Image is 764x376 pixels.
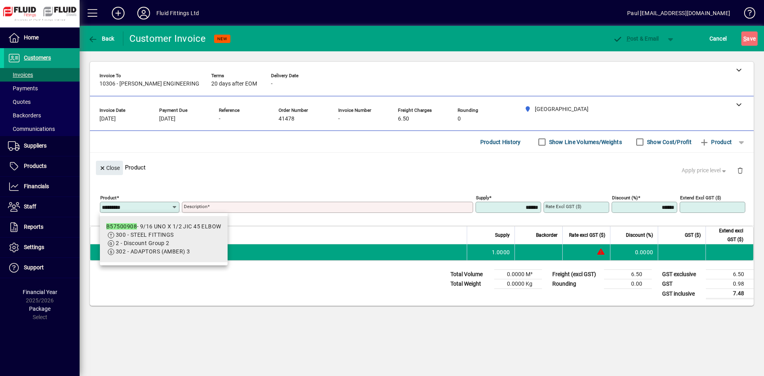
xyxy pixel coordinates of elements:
label: Show Line Volumes/Weights [548,138,622,146]
span: 6.50 [398,116,409,122]
td: 6.50 [604,270,652,279]
em: B57500908 [106,223,137,230]
span: Products [24,163,47,169]
button: Cancel [707,31,729,46]
td: Freight (excl GST) [548,270,604,279]
div: Fluid Fittings Ltd [156,7,199,19]
span: Suppliers [24,142,47,149]
span: 2 - Discount Group 2 [116,240,170,246]
a: Financials [4,177,80,197]
span: ost & Email [613,35,659,42]
span: Staff [24,203,36,210]
div: Paul [EMAIL_ADDRESS][DOMAIN_NAME] [627,7,730,19]
td: 0.0000 Kg [494,279,542,289]
span: Communications [8,126,55,132]
span: ave [743,32,756,45]
span: 1.0000 [492,248,510,256]
span: 10306 - [PERSON_NAME] ENGINEERING [99,81,199,87]
span: Cancel [709,32,727,45]
span: Package [29,306,51,312]
a: Products [4,156,80,176]
span: Rate excl GST ($) [569,231,605,240]
mat-label: Extend excl GST ($) [680,195,721,201]
span: Support [24,264,44,271]
span: GST ($) [685,231,701,240]
span: [DATE] [159,116,175,122]
td: Total Weight [446,279,494,289]
a: Settings [4,238,80,257]
app-page-header-button: Close [94,164,125,171]
span: Back [88,35,115,42]
span: [DATE] [99,116,116,122]
span: - [271,81,273,87]
td: 6.50 [706,270,754,279]
td: GST inclusive [658,289,706,299]
span: Discount (%) [626,231,653,240]
mat-label: Description [184,204,207,209]
button: Product History [477,135,524,149]
div: - 9/16 UNO X 1/2 JIC 45 ELBOW [106,222,221,231]
a: Staff [4,197,80,217]
a: Payments [4,82,80,95]
button: Apply price level [678,164,731,178]
a: Suppliers [4,136,80,156]
app-page-header-button: Back [80,31,123,46]
td: Total Volume [446,270,494,279]
span: Quotes [8,99,31,105]
span: Close [99,162,120,175]
button: Close [96,161,123,175]
span: Payments [8,85,38,92]
span: Backorders [8,112,41,119]
span: 302 - ADAPTORS (AMBER) 3 [116,248,190,255]
a: Knowledge Base [738,2,754,27]
label: Show Cost/Profit [645,138,692,146]
span: P [627,35,630,42]
button: Delete [731,161,750,180]
mat-label: Supply [476,195,489,201]
span: Product History [480,136,521,148]
mat-label: Product [100,195,117,201]
td: 0.0000 M³ [494,270,542,279]
span: Apply price level [682,166,728,175]
a: Home [4,28,80,48]
a: Reports [4,217,80,237]
mat-label: Discount (%) [612,195,638,201]
div: Product [90,153,754,182]
mat-label: Rate excl GST ($) [546,204,581,209]
button: Post & Email [609,31,663,46]
span: 41478 [279,116,294,122]
span: - [338,116,340,122]
div: Customer Invoice [129,32,206,45]
a: Quotes [4,95,80,109]
span: 300 - STEEL FITTINGS [116,232,174,238]
button: Add [105,6,131,20]
span: Extend excl GST ($) [711,226,743,244]
span: Supply [495,231,510,240]
span: Financial Year [23,289,57,295]
button: Back [86,31,117,46]
span: Home [24,34,39,41]
td: 0.0000 [610,244,658,260]
a: Invoices [4,68,80,82]
span: Backorder [536,231,557,240]
a: Support [4,258,80,278]
td: 0.00 [604,279,652,289]
span: Financials [24,183,49,189]
span: Customers [24,55,51,61]
td: 0.98 [706,279,754,289]
td: 7.48 [706,289,754,299]
button: Save [741,31,758,46]
td: Rounding [548,279,604,289]
app-page-header-button: Delete [731,167,750,174]
td: GST [658,279,706,289]
button: Profile [131,6,156,20]
a: Communications [4,122,80,136]
span: 20 days after EOM [211,81,257,87]
a: Backorders [4,109,80,122]
span: 0 [458,116,461,122]
span: S [743,35,746,42]
span: - [219,116,220,122]
mat-option: B57500908 - 9/16 UNO X 1/2 JIC 45 ELBOW [100,216,228,262]
span: NEW [217,36,227,41]
span: Reports [24,224,43,230]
